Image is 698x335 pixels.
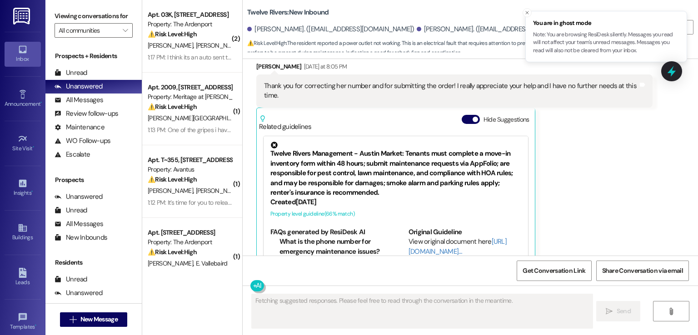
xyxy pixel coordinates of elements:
[270,142,521,197] div: Twelve Rivers Management - Austin Market: Tenants must complete a move-in inventory form within 4...
[148,53,239,61] div: 1:17 PM: I think its an auto sent thing
[59,23,118,38] input: All communities
[148,30,197,38] strong: ⚠️ Risk Level: High
[45,51,142,61] div: Prospects + Residents
[523,8,532,17] button: Close toast
[5,131,41,156] a: Site Visit •
[409,237,522,256] div: View original document here
[55,109,118,118] div: Review follow-ups
[55,206,87,215] div: Unread
[409,237,507,256] a: [URL][DOMAIN_NAME]…
[40,99,42,106] span: •
[5,176,41,200] a: Insights •
[270,227,365,236] b: FAQs generated by ResiDesk AI
[533,31,679,55] p: Note: You are browsing ResiDesk silently. Messages you read will not affect your team's unread me...
[80,315,118,324] span: New Message
[596,261,689,281] button: Share Conversation via email
[60,312,127,327] button: New Message
[409,227,462,236] b: Original Guideline
[596,301,640,321] button: Send
[668,308,674,315] i: 
[247,39,286,47] strong: ⚠️ Risk Level: High
[55,95,103,105] div: All Messages
[70,316,76,323] i: 
[252,294,592,328] textarea: Fetching suggested responses. Please feel free to read through the conversation in the meantime.
[55,9,133,23] label: Viewing conversations for
[148,92,232,102] div: Property: Meritage at [PERSON_NAME][GEOGRAPHIC_DATA]
[148,175,197,183] strong: ⚠️ Risk Level: High
[148,228,232,237] div: Apt. [STREET_ADDRESS]
[302,62,347,71] div: [DATE] at 8:05 PM
[148,41,196,49] span: [PERSON_NAME]
[5,42,41,66] a: Inbox
[196,41,241,49] span: [PERSON_NAME]
[45,175,142,185] div: Prospects
[35,322,36,329] span: •
[55,150,90,159] div: Escalate
[417,25,584,34] div: [PERSON_NAME]. ([EMAIL_ADDRESS][DOMAIN_NAME])
[617,306,631,316] span: Send
[148,165,232,174] div: Property: Avantus
[123,27,128,34] i: 
[517,261,591,281] button: Get Conversation Link
[247,8,329,17] b: Twelve Rivers: New Inbound
[148,187,196,195] span: [PERSON_NAME]
[148,10,232,20] div: Apt. 03K, [STREET_ADDRESS]
[148,114,251,122] span: [PERSON_NAME][GEOGRAPHIC_DATA]
[279,237,384,256] li: What is the phone number for emergency maintenance issues?
[148,103,197,111] strong: ⚠️ Risk Level: High
[606,308,613,315] i: 
[13,8,32,25] img: ResiDesk Logo
[5,265,41,290] a: Leads
[55,233,107,242] div: New Inbounds
[533,19,679,28] span: You are in ghost mode
[55,219,103,229] div: All Messages
[148,198,295,207] div: 1:12 PM: It’s time for you to release my name on the rental
[259,115,312,132] div: Related guidelines
[55,288,103,298] div: Unanswered
[5,220,41,245] a: Buildings
[5,310,41,334] a: Templates •
[55,302,103,311] div: All Messages
[31,188,33,195] span: •
[55,192,103,202] div: Unanswered
[256,62,653,74] div: [PERSON_NAME]
[55,123,105,132] div: Maintenance
[270,197,521,207] div: Created [DATE]
[196,259,228,267] span: E. Vallebaird
[523,266,585,276] span: Get Conversation Link
[148,20,232,29] div: Property: The Ardenport
[55,275,87,284] div: Unread
[247,25,414,34] div: [PERSON_NAME]. ([EMAIL_ADDRESS][DOMAIN_NAME])
[55,82,103,91] div: Unanswered
[148,248,197,256] strong: ⚠️ Risk Level: High
[602,266,683,276] span: Share Conversation via email
[196,187,244,195] span: [PERSON_NAME]
[148,237,232,247] div: Property: The Ardenport
[55,68,87,78] div: Unread
[45,258,142,267] div: Residents
[55,136,110,146] div: WO Follow-ups
[484,115,529,124] label: Hide Suggestions
[33,144,34,150] span: •
[148,259,196,267] span: [PERSON_NAME]
[247,39,621,58] span: : The resident reported a power outlet not working. This is an electrical fault that requires att...
[148,83,232,92] div: Apt. 2009, [STREET_ADDRESS][PERSON_NAME]
[270,209,521,219] div: Property level guideline ( 66 % match)
[264,81,638,101] div: Thank you for correcting her number and for submitting the order! I really appreciate your help a...
[148,155,232,165] div: Apt. T~355, [STREET_ADDRESS]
